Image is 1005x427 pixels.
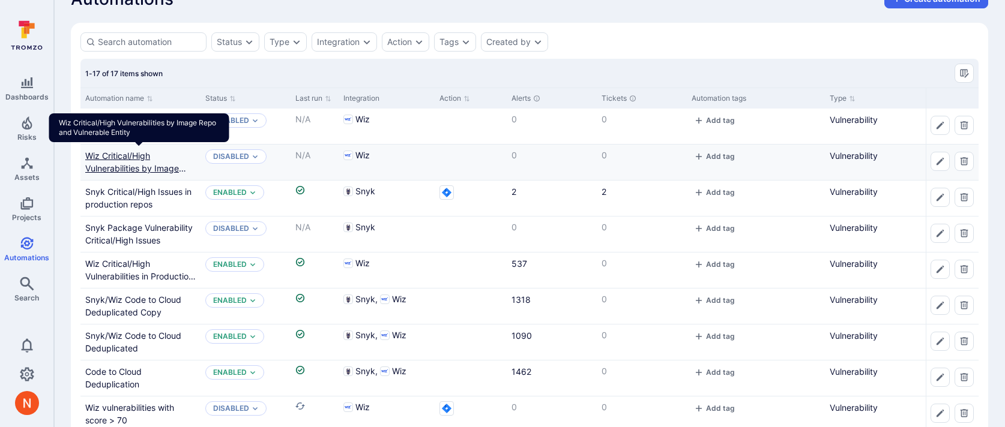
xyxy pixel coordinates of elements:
button: Sort by Last run [295,94,331,103]
span: Dashboards [5,92,49,101]
div: Cell for Integration [339,360,435,396]
span: Automations [4,253,49,262]
span: Snyk [355,365,378,377]
button: Edit automation [931,404,950,423]
div: Cell for Alerts [507,145,597,180]
div: Cell for Type [825,181,955,216]
p: Disabled [213,116,249,125]
a: Code to Cloud Deduplication [85,366,142,389]
button: Sort by Action [439,94,470,103]
p: Vulnerability [830,185,950,198]
button: Delete automation [955,404,974,423]
p: 0 [512,149,592,161]
div: Cell for Integration [339,324,435,360]
button: Expand dropdown [292,37,301,47]
button: Sort by Automation name [85,94,153,103]
p: Vulnerability [830,329,950,342]
div: Cell for Action [435,109,507,144]
div: Cell for Integration [339,181,435,216]
p: 0 [602,149,682,161]
div: Cell for Type [825,252,955,288]
button: Edit automation [931,332,950,351]
div: Cell for [926,145,979,180]
a: 2 [602,187,606,197]
div: Cell for Tickets [597,216,687,252]
p: Enabled [213,188,247,197]
button: add tag [692,152,737,161]
div: Cell for Action [435,252,507,288]
div: Cell for Alerts [507,324,597,360]
button: Enabled [213,332,247,341]
button: Edit automation [931,260,950,279]
div: Integration [317,37,360,47]
div: Unresolved tickets [629,95,636,102]
p: 0 [512,113,592,125]
span: Wiz [392,365,406,377]
div: Wiz Critical/High Vulnerabilities by Image Repo and Vulnerable Entity [49,113,229,142]
a: 1090 [512,330,532,341]
svg: Jira [439,401,454,416]
div: tags-cell- [692,257,820,272]
span: Projects [12,213,41,222]
button: Sort by Type [830,94,856,103]
p: 0 [602,221,682,233]
div: Cell for Automation tags [687,181,825,216]
span: Wiz [392,293,406,305]
p: 0 [602,401,682,413]
div: Cell for Integration [339,252,435,288]
div: Cell for Alerts [507,216,597,252]
div: Cell for Type [825,288,955,324]
p: Vulnerability [830,221,950,234]
button: Expand dropdown [362,37,372,47]
div: tags-cell- [692,365,820,380]
button: add tag [692,332,737,341]
div: Cell for Status [201,181,291,216]
p: Vulnerability [830,149,950,162]
a: Wiz Critical/High Vulnerabilities by Image Repo and Vulnerable Entity [85,151,192,186]
p: 0 [512,221,592,233]
input: Search automation [98,36,201,48]
button: Delete automation [955,332,974,351]
div: created by filter [481,32,548,52]
div: Cell for Status [201,360,291,396]
button: Expand dropdown [249,261,256,268]
div: Cell for Last run [291,216,339,252]
div: Cell for Automation tags [687,145,825,180]
span: Risks [17,133,37,142]
span: 1-17 of 17 items shown [85,69,163,78]
p: 0 [602,257,682,269]
div: Cell for Automation tags [687,109,825,144]
button: Delete automation [955,296,974,315]
button: Expand dropdown [252,153,259,160]
p: N/A [295,149,334,161]
button: add tag [692,188,737,197]
button: Edit automation [931,224,950,243]
img: ACg8ocIprwjrgDQnDsNSk9Ghn5p5-B8DpAKWoJ5Gi9syOE4K59tr4Q=s96-c [15,391,39,415]
div: Cell for Status [201,145,291,180]
div: Cell for Status [201,109,291,144]
div: Cell for Automation name [80,288,201,324]
div: Cell for Integration [339,145,435,180]
div: Cell for Action [435,288,507,324]
button: Edit automation [931,368,950,387]
div: Cell for Tickets [597,109,687,144]
button: add tag [692,296,737,305]
div: Neeren Patki [15,391,39,415]
div: Cell for [926,216,979,252]
button: Delete automation [955,188,974,207]
div: Cell for [926,109,979,144]
button: Enabled [213,368,247,377]
div: Cell for Alerts [507,288,597,324]
div: Cell for [926,252,979,288]
p: 0 [602,293,682,305]
div: Tickets [602,93,682,104]
button: Edit automation [931,152,950,171]
button: Delete automation [955,152,974,171]
div: tags-cell- [692,221,820,236]
button: Expand dropdown [249,333,256,340]
div: Cell for Last run [291,181,339,216]
div: tags filter [434,32,476,52]
button: Enabled [213,296,247,305]
button: add tag [692,224,737,233]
